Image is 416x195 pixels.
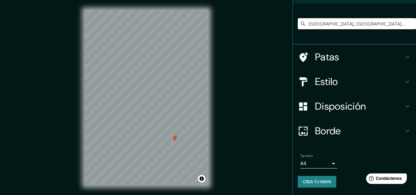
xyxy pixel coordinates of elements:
font: A4 [300,160,306,167]
font: Crea tu mapa [303,179,331,185]
canvas: Mapa [84,10,208,185]
font: Estilo [315,75,338,88]
iframe: Lanzador de widgets de ayuda [361,171,409,188]
div: A4 [300,159,337,169]
input: Elige tu ciudad o zona [298,18,416,29]
div: Estilo [293,69,416,94]
font: Disposición [315,100,366,113]
font: Borde [315,124,341,137]
button: Activar o desactivar atribución [198,175,205,182]
div: Disposición [293,94,416,119]
div: Patas [293,45,416,69]
font: Patas [315,51,339,63]
button: Crea tu mapa [298,176,336,188]
font: Tamaño [300,153,313,158]
div: Borde [293,119,416,143]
